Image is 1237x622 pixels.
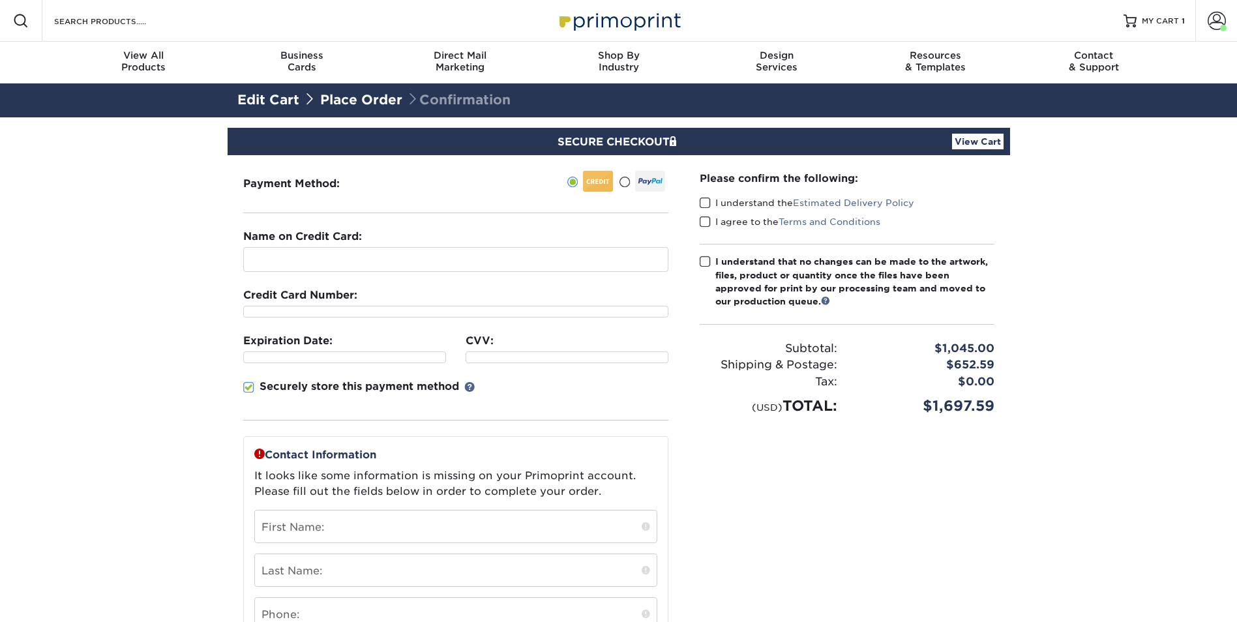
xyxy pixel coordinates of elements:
span: Resources [856,50,1015,61]
div: Products [65,50,223,73]
div: $1,697.59 [847,395,1004,417]
div: Subtotal: [690,340,847,357]
div: $652.59 [847,357,1004,374]
div: $0.00 [847,374,1004,391]
div: Shipping & Postage: [690,357,847,374]
a: DesignServices [698,42,856,83]
div: Industry [539,50,698,73]
a: Terms and Conditions [779,216,880,227]
div: Services [698,50,856,73]
input: SEARCH PRODUCTS..... [53,13,180,29]
h3: Payment Method: [243,177,372,190]
label: Name on Credit Card: [243,229,362,244]
p: It looks like some information is missing on your Primoprint account. Please fill out the fields ... [254,468,657,499]
label: I agree to the [700,215,880,228]
span: View All [65,50,223,61]
div: Tax: [690,374,847,391]
div: $1,045.00 [847,340,1004,357]
a: Place Order [320,92,402,108]
p: Contact Information [254,447,657,463]
label: CVV: [466,333,494,349]
span: Shop By [539,50,698,61]
a: Direct MailMarketing [381,42,539,83]
a: View AllProducts [65,42,223,83]
img: Primoprint [554,7,684,35]
div: TOTAL: [690,395,847,417]
a: Shop ByIndustry [539,42,698,83]
a: Edit Cart [237,92,299,108]
p: Securely store this payment method [260,379,459,394]
a: Resources& Templates [856,42,1015,83]
a: BusinessCards [222,42,381,83]
div: Please confirm the following: [700,171,994,186]
div: & Templates [856,50,1015,73]
span: Business [222,50,381,61]
span: Design [698,50,856,61]
label: I understand the [700,196,914,209]
span: SECURE CHECKOUT [558,136,680,148]
span: Contact [1015,50,1173,61]
small: (USD) [752,402,782,413]
span: 1 [1182,16,1185,25]
label: Expiration Date: [243,333,333,349]
div: Marketing [381,50,539,73]
a: Estimated Delivery Policy [793,198,914,208]
a: Contact& Support [1015,42,1173,83]
span: Confirmation [406,92,511,108]
input: First & Last Name [243,247,668,272]
div: I understand that no changes can be made to the artwork, files, product or quantity once the file... [715,255,994,308]
a: View Cart [952,134,1004,149]
label: Credit Card Number: [243,288,357,303]
div: Cards [222,50,381,73]
span: MY CART [1142,16,1179,27]
span: Direct Mail [381,50,539,61]
div: & Support [1015,50,1173,73]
